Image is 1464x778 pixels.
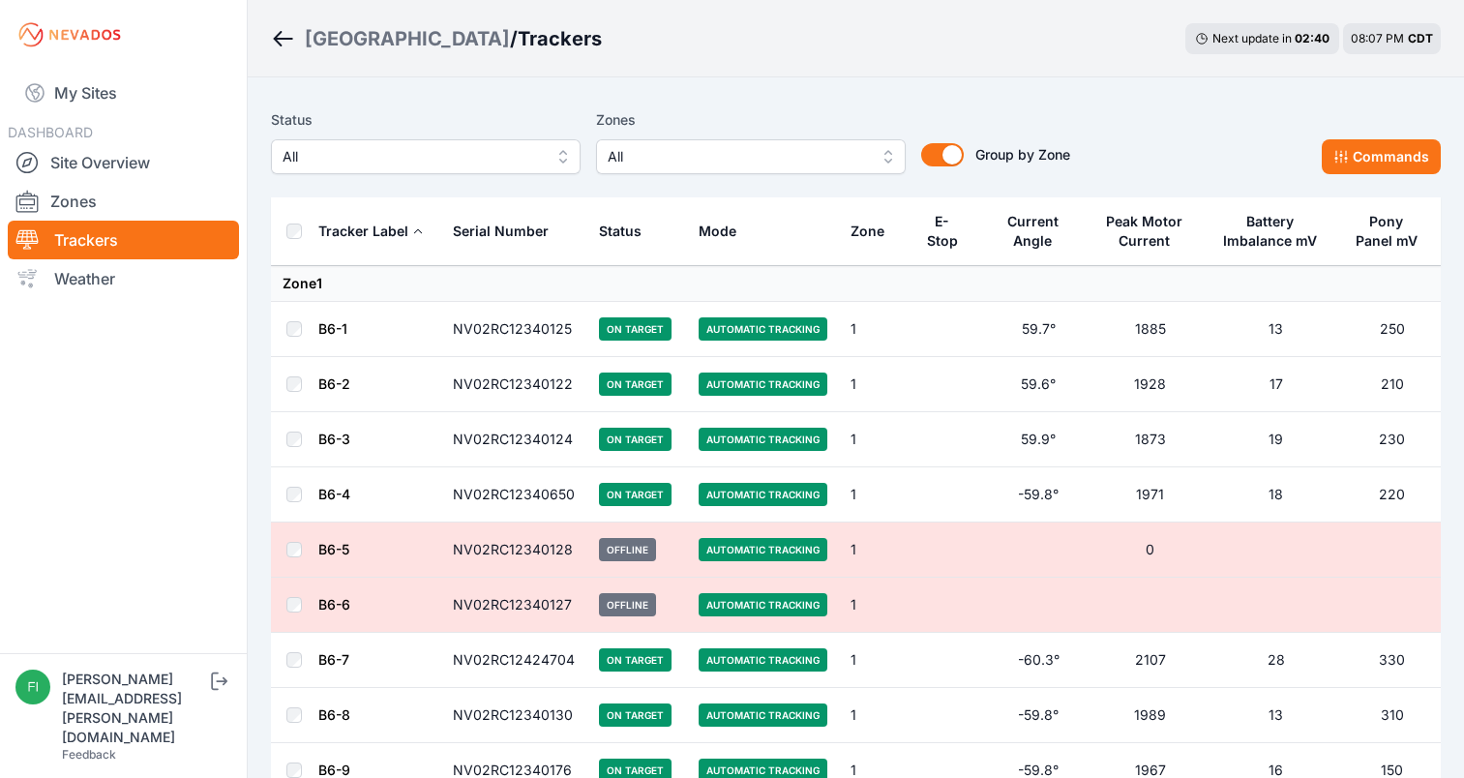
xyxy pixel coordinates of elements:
[1091,412,1210,467] td: 1873
[998,212,1067,251] div: Current Angle
[1221,198,1332,264] button: Battery Imbalance mV
[8,259,239,298] a: Weather
[1351,31,1404,45] span: 08:07 PM
[15,19,124,50] img: Nevados
[318,541,349,557] a: B6-5
[599,317,672,341] span: On Target
[986,688,1091,743] td: -59.8°
[441,302,587,357] td: NV02RC12340125
[599,222,642,241] div: Status
[839,302,911,357] td: 1
[441,523,587,578] td: NV02RC12340128
[318,431,350,447] a: B6-3
[62,747,116,762] a: Feedback
[318,706,350,723] a: B6-8
[923,198,974,264] button: E-Stop
[986,633,1091,688] td: -60.3°
[318,222,408,241] div: Tracker Label
[1408,31,1433,45] span: CDT
[1210,302,1344,357] td: 13
[998,198,1079,264] button: Current Angle
[839,523,911,578] td: 1
[699,208,752,254] button: Mode
[599,208,657,254] button: Status
[305,25,510,52] a: [GEOGRAPHIC_DATA]
[1210,467,1344,523] td: 18
[699,703,827,727] span: Automatic Tracking
[699,428,827,451] span: Automatic Tracking
[441,688,587,743] td: NV02RC12340130
[596,108,906,132] label: Zones
[1355,198,1429,264] button: Pony Panel mV
[1355,212,1418,251] div: Pony Panel mV
[1343,412,1441,467] td: 230
[851,208,900,254] button: Zone
[271,139,581,174] button: All
[599,373,672,396] span: On Target
[1343,688,1441,743] td: 310
[699,373,827,396] span: Automatic Tracking
[986,467,1091,523] td: -59.8°
[271,266,1441,302] td: Zone 1
[1103,198,1198,264] button: Peak Motor Current
[1343,302,1441,357] td: 250
[8,124,93,140] span: DASHBOARD
[453,222,549,241] div: Serial Number
[599,593,656,616] span: Offline
[62,670,207,747] div: [PERSON_NAME][EMAIL_ADDRESS][PERSON_NAME][DOMAIN_NAME]
[1091,357,1210,412] td: 1928
[699,222,736,241] div: Mode
[441,412,587,467] td: NV02RC12340124
[986,302,1091,357] td: 59.7°
[1221,212,1320,251] div: Battery Imbalance mV
[1091,302,1210,357] td: 1885
[1091,467,1210,523] td: 1971
[599,703,672,727] span: On Target
[271,14,602,64] nav: Breadcrumb
[8,221,239,259] a: Trackers
[839,578,911,633] td: 1
[839,688,911,743] td: 1
[1295,31,1330,46] div: 02 : 40
[1212,31,1292,45] span: Next update in
[8,182,239,221] a: Zones
[453,208,564,254] button: Serial Number
[986,412,1091,467] td: 59.9°
[518,25,602,52] h3: Trackers
[1091,688,1210,743] td: 1989
[271,108,581,132] label: Status
[1343,633,1441,688] td: 330
[441,357,587,412] td: NV02RC12340122
[699,538,827,561] span: Automatic Tracking
[441,578,587,633] td: NV02RC12340127
[1343,467,1441,523] td: 220
[510,25,518,52] span: /
[1322,139,1441,174] button: Commands
[699,483,827,506] span: Automatic Tracking
[318,651,349,668] a: B6-7
[839,357,911,412] td: 1
[1210,633,1344,688] td: 28
[318,375,350,392] a: B6-2
[923,212,961,251] div: E-Stop
[1091,633,1210,688] td: 2107
[1210,412,1344,467] td: 19
[599,538,656,561] span: Offline
[318,762,350,778] a: B6-9
[699,593,827,616] span: Automatic Tracking
[1210,357,1344,412] td: 17
[318,486,350,502] a: B6-4
[699,648,827,672] span: Automatic Tracking
[851,222,884,241] div: Zone
[441,633,587,688] td: NV02RC12424704
[1343,357,1441,412] td: 210
[1210,688,1344,743] td: 13
[599,428,672,451] span: On Target
[975,146,1070,163] span: Group by Zone
[599,483,672,506] span: On Target
[283,145,542,168] span: All
[15,670,50,704] img: fidel.lopez@prim.com
[608,145,867,168] span: All
[318,208,424,254] button: Tracker Label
